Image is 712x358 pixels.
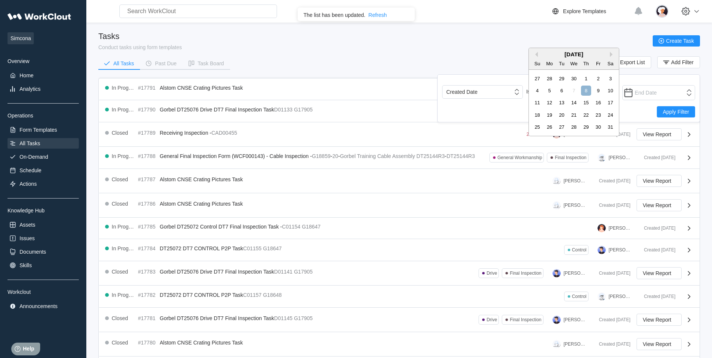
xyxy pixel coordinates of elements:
div: Announcements [20,303,57,309]
a: Assets [8,220,79,230]
span: View Report [643,132,671,137]
button: View Report [637,199,682,211]
div: #17788 [138,153,157,159]
img: clout-09.png [552,177,561,185]
div: Analytics [20,86,41,92]
div: Choose Thursday, May 1st, 2025 [581,74,591,84]
div: Tu [557,59,567,69]
img: clout-09.png [552,201,561,209]
button: Export List [614,56,651,68]
div: Choose Tuesday, May 20th, 2025 [557,110,567,120]
div: Choose Friday, May 23rd, 2025 [593,110,604,120]
div: Sa [605,59,616,69]
span: View Report [643,203,671,208]
a: Documents [8,247,79,257]
button: Previous Month [533,52,538,57]
span: Gorbel DT25076 Drive DT7 Final Inspection Task [160,315,274,321]
div: [PERSON_NAME] [564,271,587,276]
a: Closed#17787Alstom CNSE Crating Pictures Task[PERSON_NAME]Created [DATE]View Report [99,169,700,193]
a: In Progress#17784DT25072 DT7 CONTROL P2P TaskC01155G18647Control[PERSON_NAME]Created [DATE] [99,239,700,261]
div: Mo [545,59,555,69]
a: Closed#17789Receiving Inspection -CAD004552 Failures[PERSON_NAME]Created [DATE]View Report [99,122,700,147]
img: user-2.png [598,224,606,232]
div: The list has been updated. [304,12,366,18]
div: Task Board [198,61,224,66]
span: Gorbel DT25072 Control DT7 Final Inspection Task - [160,224,282,230]
div: Closed [112,315,128,321]
a: Actions [8,179,79,189]
img: clout-01.png [598,292,606,301]
img: user-5.png [552,316,561,324]
mark: G18647 [263,245,282,251]
button: Past Due [140,58,183,69]
div: Conduct tasks using form templates [98,44,182,50]
div: We [569,59,579,69]
span: View Report [643,178,671,184]
input: End Date [622,85,695,100]
div: Choose Friday, May 16th, 2025 [593,98,604,108]
div: [PERSON_NAME] [564,203,587,208]
div: [PERSON_NAME] [609,294,632,299]
div: All Tasks [113,61,134,66]
button: Next Month [610,52,615,57]
div: Choose Saturday, May 17th, 2025 [605,98,616,108]
a: Issues [8,233,79,244]
div: Th [581,59,591,69]
mark: 20 [332,153,338,159]
a: Closed#17783Gorbel DT25076 Drive DT7 Final Inspection TaskD01141G17905DriveFinal Inspection[PERSO... [99,261,700,286]
div: Final Inspection [555,155,586,160]
div: Skills [20,262,32,268]
div: Choose Tuesday, May 27th, 2025 [557,122,567,132]
div: Created [DATE] [638,247,676,253]
a: In Progress#17791Alstom CNSE Crating Pictures Task[PERSON_NAME]Created [DATE] [99,79,700,100]
button: close [407,11,412,17]
div: Schedule [20,167,41,173]
a: In Progress#17785Gorbel DT25072 Control DT7 Final Inspection Task -C01154G18647[PERSON_NAME]Creat... [99,218,700,239]
div: General Workmanship [497,155,542,160]
div: On-Demand [20,154,48,160]
div: [PERSON_NAME] [609,226,632,231]
mark: G17905 [294,315,313,321]
div: Created Date [446,89,477,95]
div: Created [DATE] [593,178,631,184]
div: Choose Sunday, May 11th, 2025 [532,98,542,108]
div: Drive [486,317,497,322]
span: Alstom CNSE Crating Pictures Task [160,340,243,346]
div: Refresh [369,12,387,18]
span: Simcona [8,32,34,44]
span: General Final Inspection Form (WCF000143) - Cable Inspection - [160,153,312,159]
img: clout-01.png [598,153,606,162]
div: Choose Wednesday, May 14th, 2025 [569,98,579,108]
a: Announcements [8,301,79,311]
mark: DT25144R3 [447,153,475,159]
span: Alstom CNSE Crating Pictures Task [160,201,243,207]
div: [PERSON_NAME] [564,317,587,322]
div: Choose Thursday, May 22nd, 2025 [581,110,591,120]
div: In Progress [112,224,135,230]
span: - [331,153,333,159]
div: Choose Saturday, May 31st, 2025 [605,122,616,132]
span: Apply Filter [663,109,689,114]
a: Closed#17786Alstom CNSE Crating Pictures Task[PERSON_NAME]Created [DATE]View Report [99,193,700,218]
mark: G17905 [294,107,313,113]
div: Past Due [155,61,177,66]
div: Created [DATE] [593,341,631,347]
mark: G18647 [302,224,321,230]
div: Closed [112,176,128,182]
div: Su [532,59,542,69]
span: - [445,153,447,159]
div: Choose Monday, May 12th, 2025 [545,98,555,108]
img: user-4.png [656,5,668,18]
button: Create Task [653,35,700,47]
span: Gorbel DT25076 Drive DT7 Final Inspection Task [160,269,274,275]
div: Overview [8,58,79,64]
div: Is [523,85,534,98]
div: Control [572,247,587,253]
div: Choose Thursday, May 8th, 2025 [581,86,591,96]
mark: C01154 [282,224,300,230]
div: Final Inspection [510,271,541,276]
mark: D01133 [274,107,292,113]
span: Alstom CNSE Crating Pictures Task [160,85,243,91]
div: Choose Tuesday, May 6th, 2025 [557,86,567,96]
